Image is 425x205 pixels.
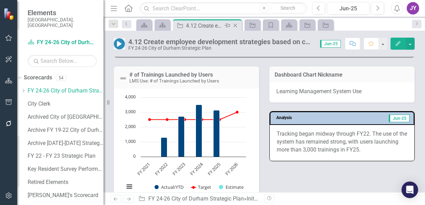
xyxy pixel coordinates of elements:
[138,195,259,203] div: » »
[121,94,252,197] div: Chart. Highcharts interactive chart.
[154,161,169,177] text: FY 2022
[148,195,244,202] a: FY 24-26 City of Durham Strategic Plan
[28,165,103,173] a: Key Resident Survey Performance Scorecard
[3,8,16,20] img: ClearPoint Strategy
[184,118,186,121] path: FY 2023, 2,500. Target.
[189,161,204,176] text: FY 2024
[329,4,367,13] div: Jun-25
[247,195,270,202] a: Initiatives
[218,118,221,121] path: FY 2025 , 2,500. Target.
[125,94,136,100] text: 4,000
[125,182,134,192] button: View chart menu, Chart
[56,75,67,81] div: 54
[28,139,103,147] a: Archive [DATE]-[DATE] Strategic Plan
[136,161,152,177] text: FY 2021
[161,137,167,157] path: FY 2022, 1,286. Actual/YTD.
[402,182,418,198] div: Open Intercom Messenger
[166,118,169,121] path: FY 2022, 2,500. Target.
[128,38,313,46] div: 4.12 Create employee development strategies based on current and future needs
[28,87,103,95] a: FY 24-26 City of Durham Strategic Plan
[125,108,136,115] text: 3,000
[407,2,419,14] button: JY
[129,71,213,78] a: # of Trainings Launched by Users
[121,94,249,197] svg: Interactive chart
[327,2,369,14] button: Jun-25
[389,115,409,122] span: Jun-25
[125,123,136,129] text: 2,000
[28,39,97,47] a: FY 24-26 City of Durham Strategic Plan
[276,88,362,95] span: Learning Management System Use
[148,118,151,121] path: FY 2021, 2,500. Target.
[125,138,136,144] text: 1,000
[28,100,103,108] a: City Clerk
[276,116,333,120] h3: Analysis
[224,161,239,177] text: FY 2026
[320,40,341,48] span: Jun-25
[277,130,407,154] p: Tracking began midway through FY22. The use of the system has remained strong, with users launchi...
[140,2,307,14] input: Search ClearPoint...
[28,126,103,134] a: Archive FY 19-22 City of Durham Strategic Plan
[280,5,295,11] span: Search
[28,113,103,121] a: Archived City of [GEOGRAPHIC_DATA] FY22 to FY23 Strategic Plan
[191,184,211,190] button: Show Target
[214,110,220,157] path: FY 2025 , 3,120. Actual/YTD.
[28,192,103,199] a: [PERSON_NAME]'s Scorecard
[114,38,125,49] img: In Progress
[236,111,239,114] path: FY 2026, 3,000. Target.
[178,116,185,157] path: FY 2023, 2,698. Actual/YTD.
[28,152,103,160] a: FY 22 - FY 23 Strategic Plan
[219,184,244,190] button: Show Estimate
[196,105,202,157] path: FY 2024, 3,501. Actual/YTD.
[24,74,52,82] a: Scorecards
[171,161,187,177] text: FY 2023
[133,153,136,159] text: 0
[28,178,103,186] a: Retired Elements
[119,74,127,82] img: Not Defined
[28,55,97,67] input: Search Below...
[155,184,184,190] button: Show Actual/YTD
[271,3,305,13] button: Search
[186,21,223,30] div: 4.12 Create employee development strategies based on current and future needs
[129,78,219,84] small: LMS Use: # of Trainings Launched by Users
[206,161,222,177] text: FY 2025
[28,17,97,28] small: [GEOGRAPHIC_DATA], [GEOGRAPHIC_DATA]
[275,72,409,78] h3: Dashboard Chart Nickname
[128,46,313,51] div: FY 24-26 City of Durham Strategic Plan
[28,9,97,17] span: Elements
